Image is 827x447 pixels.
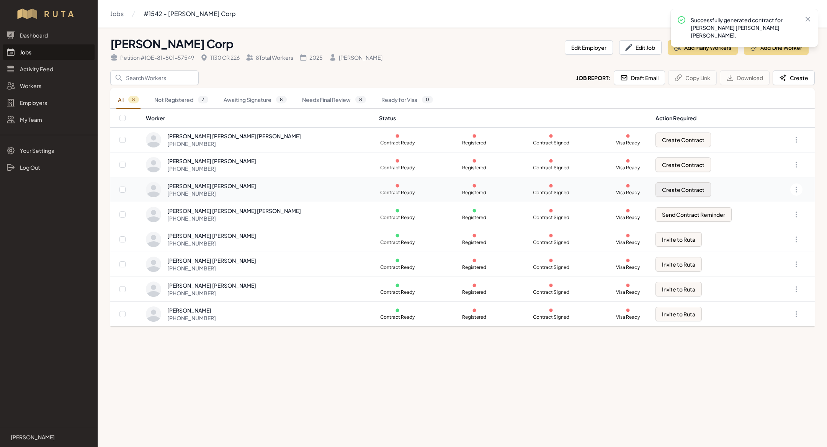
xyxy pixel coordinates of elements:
a: Activity Feed [3,61,95,77]
div: Petition # IOE-81-801-57549 [110,54,194,61]
p: Visa Ready [610,314,646,320]
p: Visa Ready [610,140,646,146]
button: Invite to Ruta [655,257,702,272]
div: [PERSON_NAME] [PERSON_NAME] [167,157,256,165]
button: Invite to Ruta [655,232,702,247]
a: Jobs [3,44,95,60]
span: 8 [355,96,366,103]
a: Employers [3,95,95,110]
div: [PHONE_NUMBER] [167,140,301,147]
a: [PERSON_NAME] [6,433,92,441]
a: Dashboard [3,28,95,43]
button: Add Many Workers [668,40,738,55]
div: Worker [146,114,370,122]
input: Search Workers [110,70,199,85]
button: Create Contract [655,182,711,197]
p: Registered [456,165,493,171]
div: [PERSON_NAME] [PERSON_NAME] [PERSON_NAME] [167,132,301,140]
p: Contract Ready [379,190,416,196]
div: [PERSON_NAME] [PERSON_NAME] [167,257,256,264]
p: Contract Ready [379,214,416,221]
p: Registered [456,190,493,196]
div: [PERSON_NAME] [167,306,216,314]
p: Contract Signed [533,289,569,295]
span: 8 [276,96,287,103]
p: Visa Ready [610,289,646,295]
a: Log Out [3,160,95,175]
span: 8 [128,96,139,103]
p: [PERSON_NAME] [11,433,55,441]
a: #1542 - [PERSON_NAME] Corp [144,6,236,21]
div: [PHONE_NUMBER] [167,314,216,322]
a: All [116,91,141,109]
button: Copy Link [668,70,717,85]
div: [PERSON_NAME] [329,54,382,61]
div: [PERSON_NAME] [PERSON_NAME] [167,282,256,289]
h2: Job Report: [576,74,611,82]
p: Contract Signed [533,190,569,196]
h1: [PERSON_NAME] Corp [110,37,559,51]
button: Download [720,70,770,85]
a: Workers [3,78,95,93]
a: Awaiting Signature [222,91,288,109]
p: Registered [456,140,493,146]
button: Create [773,70,815,85]
a: Not Registered [153,91,210,109]
div: 8 Total Workers [246,54,293,61]
a: Your Settings [3,143,95,158]
button: Invite to Ruta [655,282,702,296]
p: Registered [456,289,493,295]
th: Action Required [651,109,773,128]
button: Create Contract [655,133,711,147]
div: [PHONE_NUMBER] [167,214,301,222]
p: Visa Ready [610,239,646,246]
div: [PHONE_NUMBER] [167,264,256,272]
button: Create Contract [655,157,711,172]
button: Edit Job [619,40,662,55]
p: Registered [456,314,493,320]
button: Edit Employer [565,40,613,55]
nav: Tabs [110,91,815,109]
p: Visa Ready [610,190,646,196]
th: Status [374,109,651,128]
div: [PERSON_NAME] [PERSON_NAME] [PERSON_NAME] [167,207,301,214]
a: My Team [3,112,95,127]
p: Contract Ready [379,264,416,270]
a: Jobs [110,6,124,21]
p: Contract Signed [533,314,569,320]
div: [PHONE_NUMBER] [167,190,256,197]
p: Contract Ready [379,165,416,171]
p: Visa Ready [610,214,646,221]
p: Contract Signed [533,165,569,171]
div: [PHONE_NUMBER] [167,165,256,172]
div: [PERSON_NAME] [PERSON_NAME] [167,182,256,190]
p: Visa Ready [610,264,646,270]
nav: Breadcrumb [110,6,236,21]
span: 7 [198,96,208,103]
p: Visa Ready [610,165,646,171]
p: Contract Ready [379,314,416,320]
p: Contract Signed [533,239,569,246]
a: Ready for Visa [380,91,435,109]
a: Needs Final Review [301,91,368,109]
p: Registered [456,214,493,221]
button: Draft Email [614,70,665,85]
p: Registered [456,264,493,270]
p: Contract Ready [379,239,416,246]
p: Registered [456,239,493,246]
span: 0 [422,96,433,103]
button: Invite to Ruta [655,307,702,321]
div: [PHONE_NUMBER] [167,289,256,297]
div: [PERSON_NAME] [PERSON_NAME] [167,232,256,239]
button: Send Contract Reminder [655,207,732,222]
div: 1130 CR 226 [200,54,240,61]
div: [PHONE_NUMBER] [167,239,256,247]
div: 2025 [299,54,323,61]
p: Successfully generated contract for [PERSON_NAME] [PERSON_NAME] [PERSON_NAME]. [691,16,798,39]
button: Add One Worker [744,40,809,55]
p: Contract Signed [533,140,569,146]
img: Workflow [16,8,82,20]
p: Contract Signed [533,214,569,221]
p: Contract Signed [533,264,569,270]
p: Contract Ready [379,289,416,295]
